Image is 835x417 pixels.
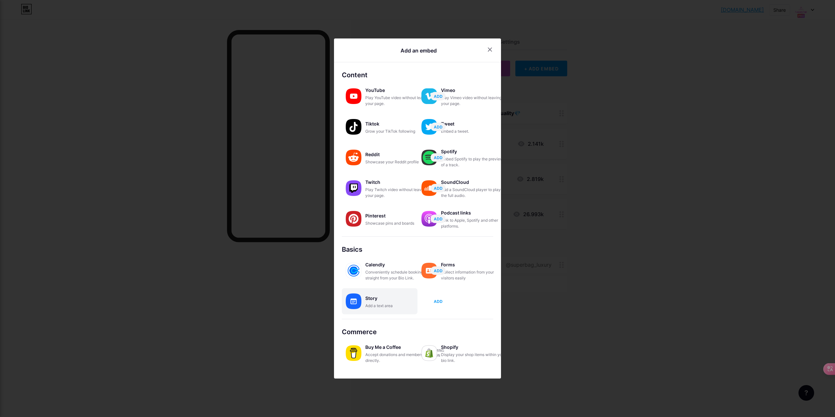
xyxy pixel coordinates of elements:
button: ADD [431,153,446,162]
div: Tiktok [365,119,431,128]
div: Add a text area [365,303,431,309]
button: ADD [431,123,446,131]
div: Play Twitch video without leaving your page. [365,187,431,199]
div: Play YouTube video without leaving your page. [365,95,431,107]
div: Vimeo [441,86,506,95]
span: ADD [434,299,443,304]
div: Podcast links [441,208,506,217]
img: buymeacoffee [346,345,361,361]
div: Add an embed [401,47,437,54]
button: ADD [431,297,446,305]
img: youtube [346,88,361,104]
div: Display your shop items within your bio link. [441,352,506,364]
img: twitch [346,180,361,196]
button: ADD [431,92,446,100]
div: Tweet [441,119,506,128]
img: shopify [421,345,437,361]
button: ADD [431,266,446,275]
span: ADD [434,124,443,130]
div: Story [365,294,431,303]
span: ADD [434,94,443,99]
img: twitter [421,119,437,135]
span: ADD [434,216,443,222]
button: ADD [431,184,446,192]
div: Forms [441,260,506,269]
div: Showcase pins and boards [365,220,431,226]
div: Commerce [342,327,493,337]
div: Shopify [441,343,506,352]
div: Grow your TikTok following [365,128,431,134]
img: forms [421,263,437,278]
span: ADD [434,186,443,191]
img: tiktok [346,119,361,135]
img: pinterest [346,211,361,227]
div: Calendly [365,260,431,269]
div: Basics [342,245,493,254]
div: Pinterest [365,211,431,220]
div: Play Vimeo video without leaving your page. [441,95,506,107]
div: Spotify [441,147,506,156]
div: YouTube [365,86,431,95]
div: Twitch [365,178,431,187]
span: ADD [434,268,443,274]
img: soundcloud [421,180,437,196]
div: Accept donations and memberships directly. [365,352,431,364]
div: Add a SoundCloud player to play the full audio. [441,187,506,199]
div: Content [342,70,493,80]
div: Buy Me a Coffee [365,343,431,352]
div: Conveniently schedule bookings straight from your Bio Link. [365,269,431,281]
div: Embed Spotify to play the preview of a track. [441,156,506,168]
img: reddit [346,150,361,165]
div: Reddit [365,150,431,159]
div: Embed a tweet. [441,128,506,134]
img: calendly [346,263,361,278]
img: spotify [421,150,437,165]
div: Link to Apple, Spotify and other platforms. [441,217,506,229]
div: SoundCloud [441,178,506,187]
img: story [346,293,361,309]
div: Showcase your Reddit profile [365,159,431,165]
img: vimeo [421,88,437,104]
button: ADD [431,215,446,223]
span: ADD [434,155,443,160]
img: podcastlinks [421,211,437,227]
div: Collect information from your visitors easily [441,269,506,281]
